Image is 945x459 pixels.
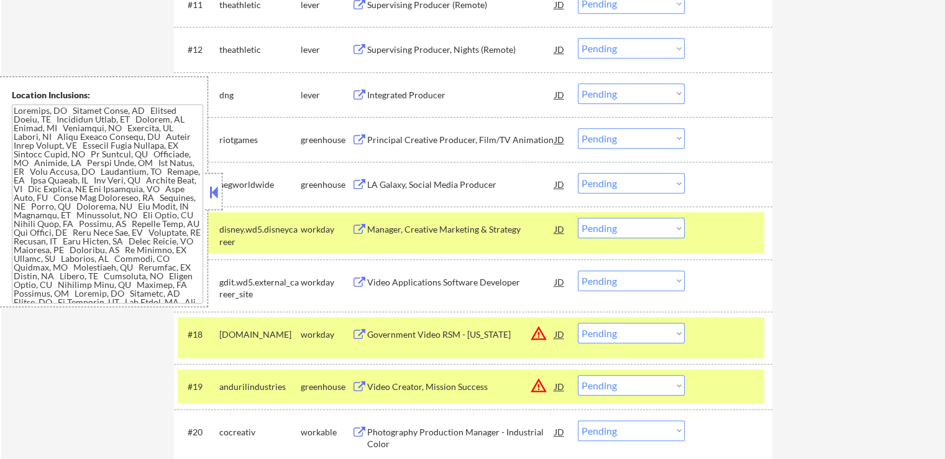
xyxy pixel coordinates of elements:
div: andurilindustries [219,381,301,393]
div: Supervising Producer, Nights (Remote) [367,44,555,56]
div: greenhouse [301,134,352,146]
div: JD [554,271,566,293]
div: greenhouse [301,381,352,393]
div: workday [301,328,352,341]
div: #20 [188,426,209,438]
div: lever [301,44,352,56]
div: Manager, Creative Marketing & Strategy [367,223,555,236]
div: JD [554,218,566,240]
div: JD [554,375,566,397]
div: #12 [188,44,209,56]
div: Principal Creative Producer, Film/TV Animation [367,134,555,146]
div: Photography Production Manager - Industrial Color [367,426,555,450]
div: JD [554,128,566,151]
div: LA Galaxy, Social Media Producer [367,178,555,191]
div: workday [301,276,352,289]
div: riotgames [219,134,301,146]
div: cocreativ [219,426,301,438]
div: JD [554,38,566,60]
div: gdit.wd5.external_career_site [219,276,301,300]
div: JD [554,173,566,195]
div: #18 [188,328,209,341]
div: [DOMAIN_NAME] [219,328,301,341]
div: Video Applications Software Developer [367,276,555,289]
div: greenhouse [301,178,352,191]
div: Location Inclusions: [12,89,203,101]
div: JD [554,323,566,345]
button: warning_amber [530,325,547,342]
div: workday [301,223,352,236]
div: theathletic [219,44,301,56]
div: disney.wd5.disneycareer [219,223,301,248]
div: Government Video RSM - [US_STATE] [367,328,555,341]
div: #19 [188,381,209,393]
div: JD [554,83,566,106]
div: workable [301,426,352,438]
div: dng [219,89,301,101]
div: Integrated Producer [367,89,555,101]
button: warning_amber [530,377,547,394]
div: lever [301,89,352,101]
div: Video Creator, Mission Success [367,381,555,393]
div: aegworldwide [219,178,301,191]
div: JD [554,420,566,443]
